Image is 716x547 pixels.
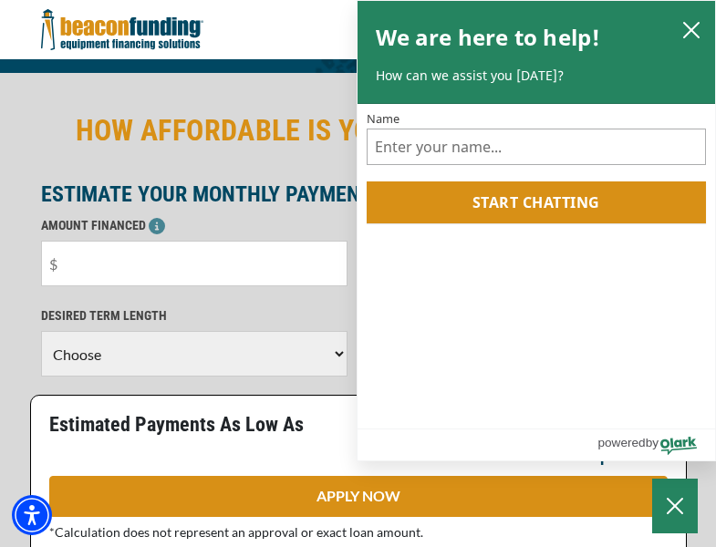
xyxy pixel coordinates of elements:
h2: HOW AFFORDABLE IS YOUR NEXT TOW TRUCK? [41,109,676,151]
a: Powered by Olark [597,429,715,460]
label: Name [367,113,707,125]
p: Estimated Payments As Low As [49,414,348,436]
h2: We are here to help! [376,19,601,56]
button: Start chatting [367,181,707,223]
input: $ [41,241,348,286]
p: How can we assist you [DATE]? [376,67,698,85]
input: Name [367,129,707,165]
p: AMOUNT FINANCED [41,214,348,236]
p: DESIRED TERM LENGTH [41,304,348,326]
button: Close Chatbox [652,479,698,533]
div: Accessibility Menu [12,495,52,535]
a: APPLY NOW [49,476,668,517]
span: by [646,431,659,454]
span: *Calculation does not represent an approval or exact loan amount. [49,524,423,540]
button: close chatbox [677,16,706,42]
span: powered [597,431,645,454]
p: ESTIMATE YOUR MONTHLY PAYMENT [41,183,676,205]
